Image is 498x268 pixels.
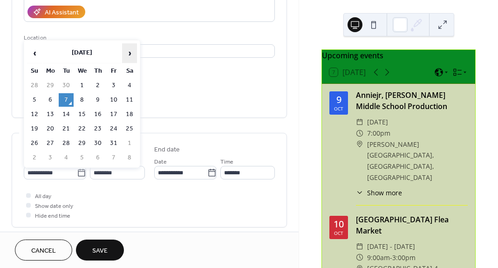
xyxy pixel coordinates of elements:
[27,6,85,18] button: AI Assistant
[35,211,70,221] span: Hide end time
[75,137,89,150] td: 29
[43,93,58,107] td: 6
[367,252,390,263] span: 9:00am
[27,151,42,165] td: 2
[356,139,363,150] div: ​
[122,93,137,107] td: 11
[367,117,388,128] span: [DATE]
[356,188,363,198] div: ​
[106,122,121,136] td: 24
[334,106,343,111] div: Oct
[367,241,415,252] span: [DATE] - [DATE]
[122,122,137,136] td: 25
[334,220,344,229] div: 10
[390,252,392,263] span: -
[122,151,137,165] td: 8
[106,137,121,150] td: 31
[59,151,74,165] td: 4
[75,108,89,121] td: 15
[31,246,56,256] span: Cancel
[43,122,58,136] td: 20
[90,151,105,165] td: 6
[43,43,121,63] th: [DATE]
[122,137,137,150] td: 1
[43,137,58,150] td: 27
[76,240,124,261] button: Save
[27,137,42,150] td: 26
[35,201,73,211] span: Show date only
[27,64,42,78] th: Su
[106,64,121,78] th: Fr
[356,117,363,128] div: ​
[43,151,58,165] td: 3
[356,188,402,198] button: ​Show more
[220,157,233,167] span: Time
[27,79,42,92] td: 28
[75,122,89,136] td: 22
[27,108,42,121] td: 12
[27,122,42,136] td: 19
[90,64,105,78] th: Th
[75,79,89,92] td: 1
[356,214,468,236] div: [GEOGRAPHIC_DATA] Flea Market
[106,79,121,92] td: 3
[336,95,341,104] div: 9
[356,89,468,112] div: Anniejr, [PERSON_NAME] Middle School Production
[27,44,41,62] span: ‹
[24,33,273,43] div: Location
[122,79,137,92] td: 4
[59,137,74,150] td: 28
[59,108,74,121] td: 14
[90,93,105,107] td: 9
[43,79,58,92] td: 29
[27,93,42,107] td: 5
[154,157,167,167] span: Date
[106,151,121,165] td: 7
[322,50,475,61] div: Upcoming events
[90,108,105,121] td: 16
[367,128,390,139] span: 7:00pm
[154,145,180,155] div: End date
[106,108,121,121] td: 17
[75,93,89,107] td: 8
[122,64,137,78] th: Sa
[59,93,74,107] td: 7
[59,122,74,136] td: 21
[35,192,51,201] span: All day
[92,246,108,256] span: Save
[356,128,363,139] div: ​
[59,64,74,78] th: Tu
[45,8,79,18] div: AI Assistant
[356,241,363,252] div: ​
[367,139,468,183] span: [PERSON_NAME][GEOGRAPHIC_DATA], [GEOGRAPHIC_DATA], [GEOGRAPHIC_DATA]
[90,137,105,150] td: 30
[356,252,363,263] div: ​
[122,108,137,121] td: 18
[367,188,402,198] span: Show more
[43,64,58,78] th: Mo
[123,44,136,62] span: ›
[43,108,58,121] td: 13
[90,79,105,92] td: 2
[392,252,416,263] span: 3:00pm
[15,240,72,261] button: Cancel
[75,64,89,78] th: We
[106,93,121,107] td: 10
[59,79,74,92] td: 30
[334,231,343,235] div: Oct
[90,122,105,136] td: 23
[75,151,89,165] td: 5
